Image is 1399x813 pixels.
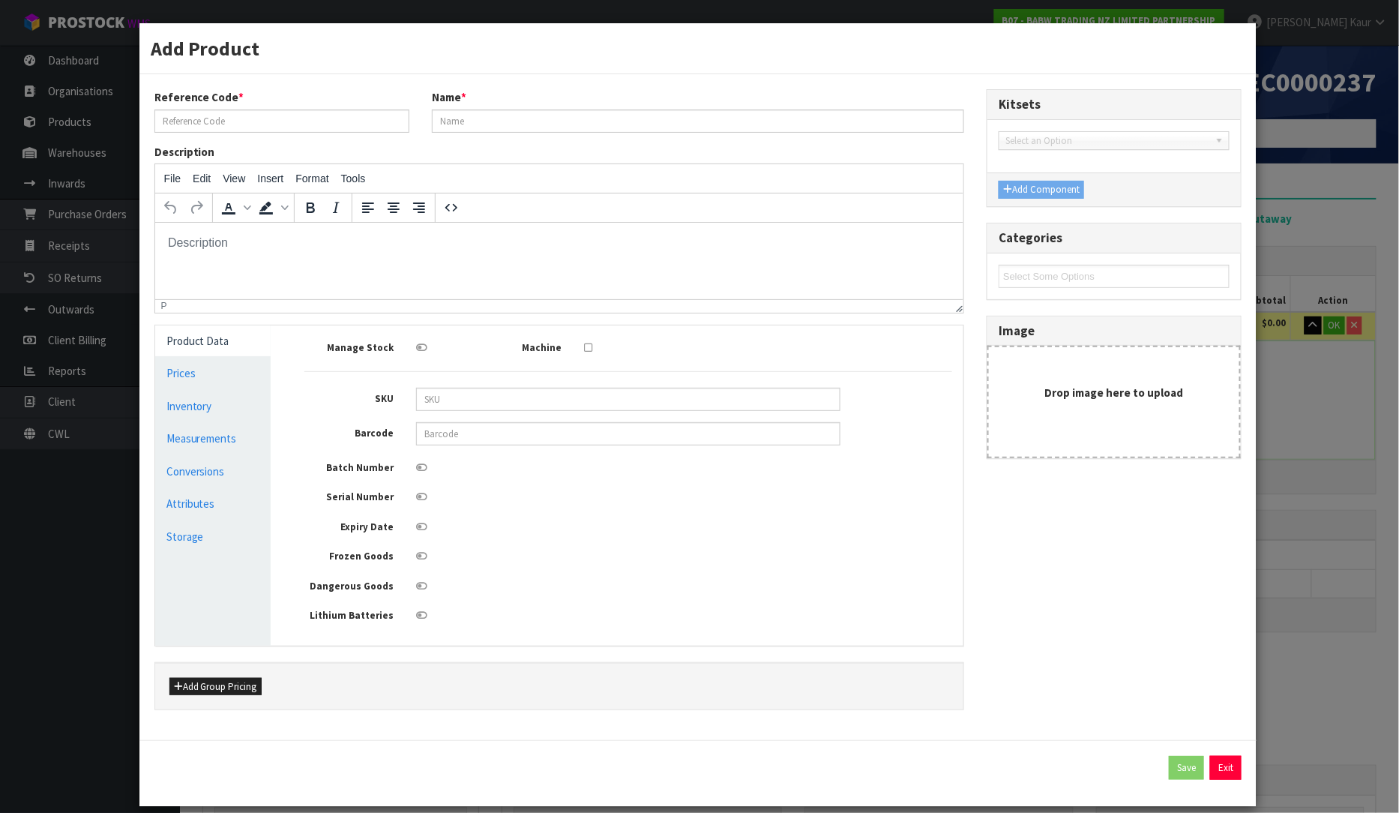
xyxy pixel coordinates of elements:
div: Background color [253,195,291,220]
button: Save [1169,756,1204,780]
button: Add Component [999,181,1084,199]
button: Italic [323,195,349,220]
label: SKU [293,388,405,406]
label: Expiry Date [293,516,405,535]
button: Align center [381,195,406,220]
label: Lithium Batteries [293,604,405,623]
label: Reference Code [154,89,244,105]
label: Frozen Goods [293,545,405,564]
div: Resize [951,300,964,313]
input: Reference Code [154,109,409,133]
label: Serial Number [293,486,405,505]
button: Undo [158,195,184,220]
label: Description [154,144,215,160]
label: Manage Stock [293,337,405,355]
a: Measurements [155,423,271,454]
h3: Image [999,324,1230,338]
span: Tools [341,172,366,184]
button: Redo [184,195,209,220]
label: Barcode [293,422,405,441]
a: Attributes [155,488,271,519]
strong: Drop image here to upload [1045,385,1184,400]
button: Source code [439,195,464,220]
label: Name [432,89,466,105]
div: p [161,301,167,311]
button: Exit [1210,756,1242,780]
h3: Add Product [151,34,1246,62]
span: Edit [193,172,211,184]
a: Inventory [155,391,271,421]
button: Align left [355,195,381,220]
input: SKU [416,388,840,411]
a: Storage [155,521,271,552]
button: Add Group Pricing [169,678,262,696]
span: Select an Option [1005,132,1209,150]
label: Dangerous Goods [293,575,405,594]
span: Insert [257,172,283,184]
h3: Categories [999,231,1230,245]
a: Conversions [155,456,271,487]
iframe: Rich Text Area. Press ALT-0 for help. [155,223,964,299]
button: Align right [406,195,432,220]
input: Name [432,109,964,133]
span: File [164,172,181,184]
a: Product Data [155,325,271,356]
span: Format [295,172,328,184]
span: View [223,172,245,184]
h3: Kitsets [999,97,1230,112]
label: Machine [461,337,573,355]
a: Prices [155,358,271,388]
div: Text color [216,195,253,220]
input: Barcode [416,422,840,445]
label: Batch Number [293,457,405,475]
button: Bold [298,195,323,220]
